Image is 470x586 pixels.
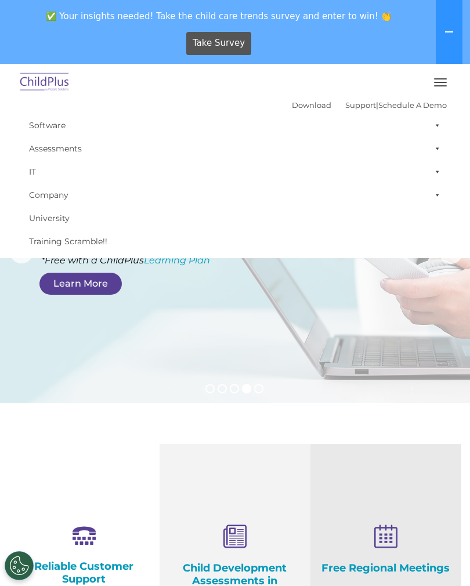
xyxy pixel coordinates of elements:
a: Take Survey [186,32,252,55]
a: University [23,207,447,230]
h4: Free Regional Meetings [319,562,453,574]
a: Support [345,100,376,110]
a: Software [23,114,447,137]
a: IT [23,160,447,183]
span: ✅ Your insights needed! Take the child care trends survey and enter to win! 👏 [5,5,433,27]
a: Schedule A Demo [378,100,447,110]
span: Take Survey [193,33,245,53]
rs-layer: *Free with a ChildPlus [41,253,263,267]
img: ChildPlus by Procare Solutions [17,69,72,96]
font: | [292,100,447,110]
a: Assessments [23,137,447,160]
a: Company [23,183,447,207]
a: Learning Plan [144,255,210,266]
a: Learn More [39,273,122,295]
h4: Reliable Customer Support [17,560,151,585]
button: Cookies Settings [5,551,34,580]
a: Download [292,100,331,110]
a: Training Scramble!! [23,230,447,253]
